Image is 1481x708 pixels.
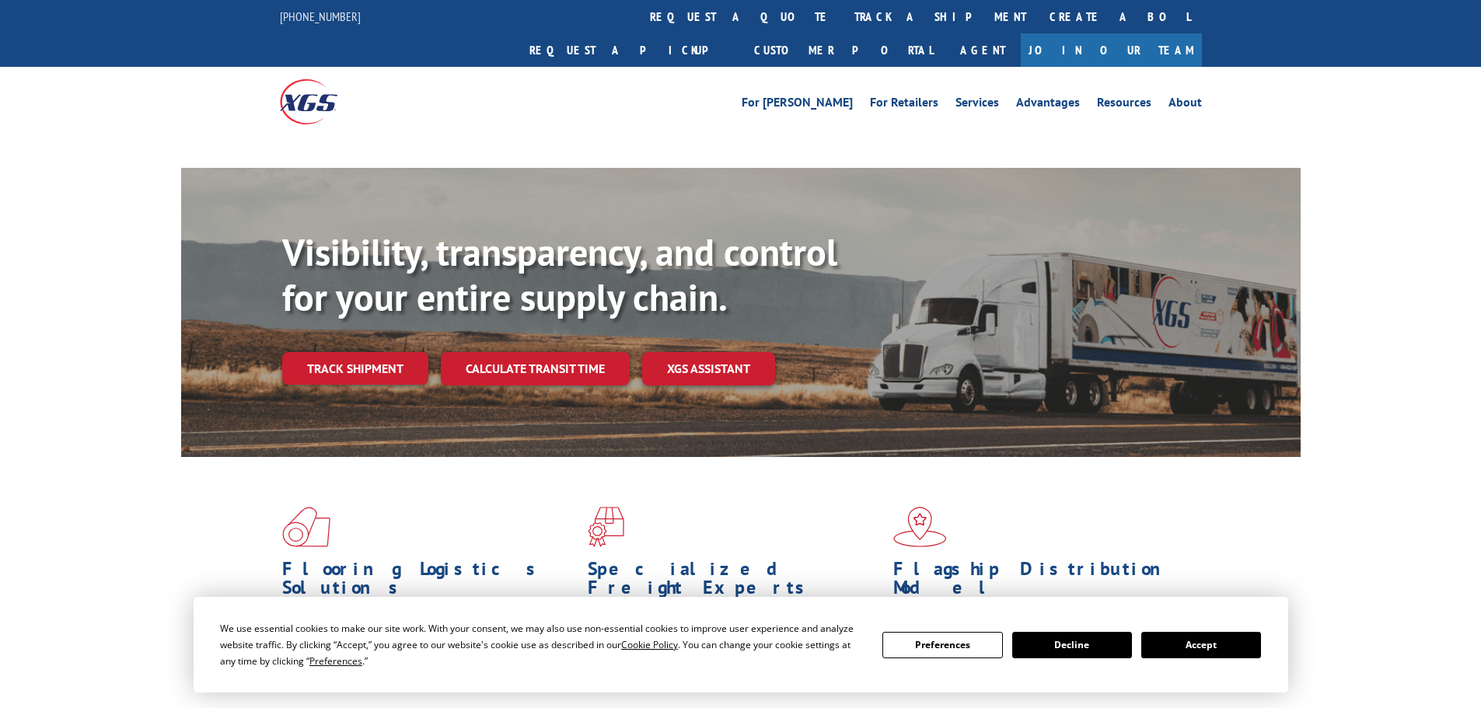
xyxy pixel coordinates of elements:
[1141,632,1261,658] button: Accept
[282,352,428,385] a: Track shipment
[309,654,362,668] span: Preferences
[282,507,330,547] img: xgs-icon-total-supply-chain-intelligence-red
[220,620,864,669] div: We use essential cookies to make our site work. With your consent, we may also use non-essential ...
[1021,33,1202,67] a: Join Our Team
[282,560,576,605] h1: Flooring Logistics Solutions
[955,96,999,113] a: Services
[588,560,882,605] h1: Specialized Freight Experts
[1016,96,1080,113] a: Advantages
[441,352,630,385] a: Calculate transit time
[945,33,1021,67] a: Agent
[518,33,742,67] a: Request a pickup
[588,507,624,547] img: xgs-icon-focused-on-flooring-red
[621,638,678,651] span: Cookie Policy
[282,228,837,321] b: Visibility, transparency, and control for your entire supply chain.
[742,96,853,113] a: For [PERSON_NAME]
[1012,632,1132,658] button: Decline
[642,352,775,385] a: XGS ASSISTANT
[742,33,945,67] a: Customer Portal
[882,632,1002,658] button: Preferences
[1168,96,1202,113] a: About
[893,507,947,547] img: xgs-icon-flagship-distribution-model-red
[1097,96,1151,113] a: Resources
[893,560,1187,605] h1: Flagship Distribution Model
[194,597,1288,692] div: Cookie Consent Prompt
[280,9,361,24] a: [PHONE_NUMBER]
[870,96,938,113] a: For Retailers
